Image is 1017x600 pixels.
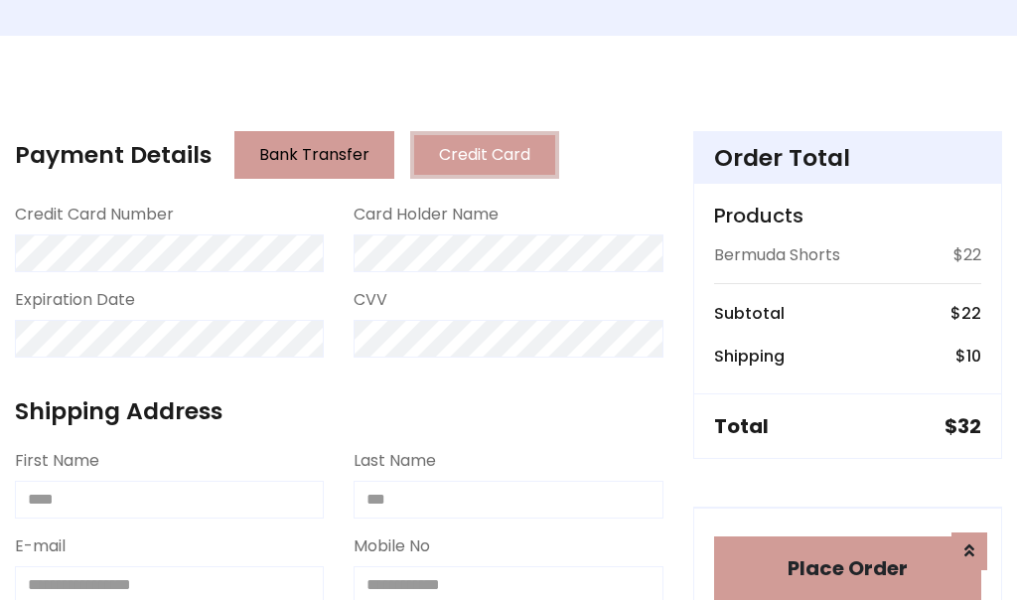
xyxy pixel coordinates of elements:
h4: Payment Details [15,141,212,169]
p: $22 [953,243,981,267]
h6: $ [955,347,981,366]
h6: Shipping [714,347,785,366]
label: Last Name [354,449,436,473]
label: Mobile No [354,534,430,558]
h4: Shipping Address [15,397,663,425]
span: 10 [966,345,981,368]
button: Bank Transfer [234,131,394,179]
button: Credit Card [410,131,559,179]
button: Place Order [714,536,981,600]
h5: Products [714,204,981,227]
h4: Order Total [714,144,981,172]
label: Credit Card Number [15,203,174,226]
label: CVV [354,288,387,312]
h5: $ [944,414,981,438]
label: Card Holder Name [354,203,499,226]
span: 22 [961,302,981,325]
span: 32 [957,412,981,440]
label: Expiration Date [15,288,135,312]
h6: $ [950,304,981,323]
h5: Total [714,414,769,438]
p: Bermuda Shorts [714,243,840,267]
label: First Name [15,449,99,473]
h6: Subtotal [714,304,785,323]
label: E-mail [15,534,66,558]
